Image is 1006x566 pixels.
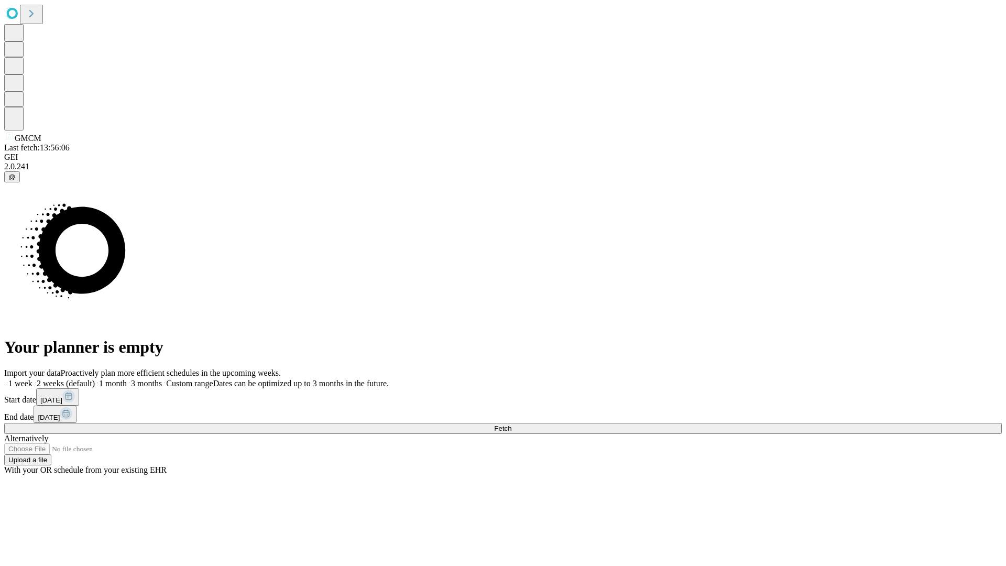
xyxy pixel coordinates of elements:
[4,171,20,182] button: @
[4,388,1002,406] div: Start date
[4,434,48,443] span: Alternatively
[166,379,213,388] span: Custom range
[131,379,162,388] span: 3 months
[34,406,76,423] button: [DATE]
[4,465,167,474] span: With your OR schedule from your existing EHR
[4,143,70,152] span: Last fetch: 13:56:06
[4,406,1002,423] div: End date
[61,368,281,377] span: Proactively plan more efficient schedules in the upcoming weeks.
[8,173,16,181] span: @
[4,338,1002,357] h1: Your planner is empty
[213,379,389,388] span: Dates can be optimized up to 3 months in the future.
[40,396,62,404] span: [DATE]
[4,153,1002,162] div: GEI
[38,413,60,421] span: [DATE]
[15,134,41,143] span: GMCM
[494,424,511,432] span: Fetch
[37,379,95,388] span: 2 weeks (default)
[99,379,127,388] span: 1 month
[8,379,32,388] span: 1 week
[4,454,51,465] button: Upload a file
[36,388,79,406] button: [DATE]
[4,368,61,377] span: Import your data
[4,162,1002,171] div: 2.0.241
[4,423,1002,434] button: Fetch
